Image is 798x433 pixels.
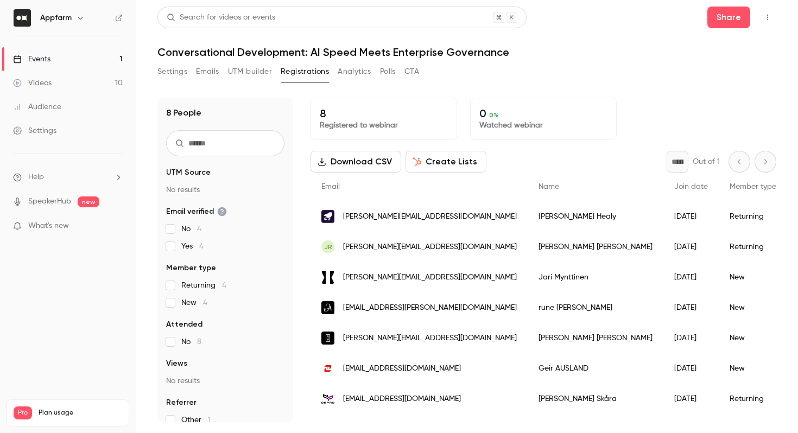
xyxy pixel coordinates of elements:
[528,262,663,292] div: Jari Mynttinen
[167,12,275,23] div: Search for videos or events
[166,263,216,273] span: Member type
[320,120,448,131] p: Registered to webinar
[528,323,663,353] div: [PERSON_NAME] [PERSON_NAME]
[321,183,340,190] span: Email
[663,353,719,384] div: [DATE]
[28,171,44,183] span: Help
[166,167,284,425] section: facet-groups
[528,201,663,232] div: [PERSON_NAME] Healy
[343,211,517,222] span: [PERSON_NAME][EMAIL_ADDRESS][DOMAIN_NAME]
[324,242,332,252] span: JR
[181,415,211,425] span: Other
[166,375,284,386] p: No results
[281,63,329,80] button: Registrations
[528,232,663,262] div: [PERSON_NAME] [PERSON_NAME]
[663,292,719,323] div: [DATE]
[166,206,227,217] span: Email verified
[321,266,334,289] img: allstad.no
[14,406,32,419] span: Pro
[663,201,719,232] div: [DATE]
[343,363,461,374] span: [EMAIL_ADDRESS][DOMAIN_NAME]
[693,156,720,167] p: Out of 1
[343,393,461,405] span: [EMAIL_ADDRESS][DOMAIN_NAME]
[479,120,607,131] p: Watched webinar
[663,262,719,292] div: [DATE]
[528,292,663,323] div: rune [PERSON_NAME]
[321,332,334,345] img: regnskapnorge.no
[181,224,201,234] span: No
[181,297,207,308] span: New
[338,63,371,80] button: Analytics
[719,384,787,414] div: Returning
[719,201,787,232] div: Returning
[719,292,787,323] div: New
[166,319,202,330] span: Attended
[406,151,486,173] button: Create Lists
[196,63,219,80] button: Emails
[166,167,211,178] span: UTM Source
[343,302,517,314] span: [EMAIL_ADDRESS][PERSON_NAME][DOMAIN_NAME]
[13,125,56,136] div: Settings
[166,358,187,369] span: Views
[208,416,211,424] span: 1
[479,107,607,120] p: 0
[707,7,750,28] button: Share
[321,210,334,223] img: appfarm.io
[13,101,61,112] div: Audience
[157,46,776,59] h1: Conversational Development: AI Speed Meets Enterprise Governance
[78,196,99,207] span: new
[321,362,334,375] img: elkem.no
[343,272,517,283] span: [PERSON_NAME][EMAIL_ADDRESS][DOMAIN_NAME]
[528,353,663,384] div: Geir AUSLAND
[28,196,71,207] a: SpeakerHub
[39,409,122,417] span: Plan usage
[343,241,517,253] span: [PERSON_NAME][EMAIL_ADDRESS][DOMAIN_NAME]
[166,397,197,408] span: Referrer
[719,232,787,262] div: Returning
[197,225,201,233] span: 4
[222,282,226,289] span: 4
[166,184,284,195] p: No results
[197,338,201,346] span: 8
[320,107,448,120] p: 8
[343,333,517,344] span: [PERSON_NAME][EMAIL_ADDRESS][DOMAIN_NAME]
[719,323,787,353] div: New
[404,63,419,80] button: CTA
[719,262,787,292] div: New
[166,106,201,119] h1: 8 People
[489,111,499,119] span: 0 %
[203,299,207,307] span: 4
[321,301,334,314] img: aschehoug.no
[663,232,719,262] div: [DATE]
[321,392,334,405] img: depro.no
[14,9,31,27] img: Appfarm
[13,171,123,183] li: help-dropdown-opener
[228,63,272,80] button: UTM builder
[157,63,187,80] button: Settings
[730,183,776,190] span: Member type
[13,54,50,65] div: Events
[311,151,401,173] button: Download CSV
[539,183,559,190] span: Name
[528,384,663,414] div: [PERSON_NAME] Skåra
[719,353,787,384] div: New
[663,323,719,353] div: [DATE]
[199,243,204,250] span: 4
[13,78,52,88] div: Videos
[28,220,69,232] span: What's new
[181,336,201,347] span: No
[181,241,204,252] span: Yes
[663,384,719,414] div: [DATE]
[674,183,708,190] span: Join date
[380,63,396,80] button: Polls
[181,280,226,291] span: Returning
[110,221,123,231] iframe: Noticeable Trigger
[40,12,72,23] h6: Appfarm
